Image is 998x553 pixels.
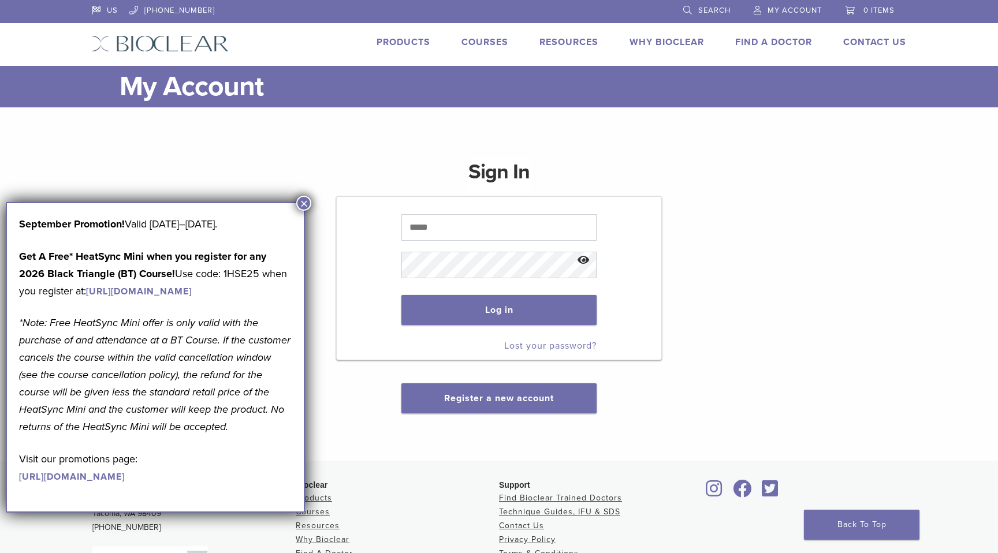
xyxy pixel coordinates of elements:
a: Resources [296,521,340,530]
a: Find Bioclear Trained Doctors [499,493,622,503]
span: Search [698,6,731,15]
a: Why Bioclear [630,36,704,48]
a: Find A Doctor [735,36,812,48]
span: Support [499,480,530,490]
a: Contact Us [499,521,544,530]
p: Valid [DATE]–[DATE]. [19,215,292,233]
a: Why Bioclear [296,535,349,544]
strong: Get A Free* HeatSync Mini when you register for any 2026 Black Triangle (BT) Course! [19,250,266,280]
a: Lost your password? [504,340,597,352]
a: [URL][DOMAIN_NAME] [19,471,125,483]
a: Contact Us [843,36,906,48]
button: Close [296,196,311,211]
a: Back To Top [804,510,919,540]
a: Technique Guides, IFU & SDS [499,507,620,517]
h1: Sign In [468,158,530,195]
p: Use code: 1HSE25 when you register at: [19,248,292,300]
button: Log in [401,295,596,325]
a: Bioclear [702,487,727,498]
a: Courses [296,507,330,517]
img: Bioclear [92,35,229,52]
a: Products [377,36,430,48]
h1: My Account [120,66,906,107]
b: September Promotion! [19,218,125,230]
a: Bioclear [758,487,782,498]
a: Register a new account [444,393,554,404]
p: Visit our promotions page: [19,450,292,485]
a: Resources [539,36,598,48]
button: Register a new account [401,383,597,413]
a: Bioclear [729,487,755,498]
button: Show password [571,246,596,275]
a: [URL][DOMAIN_NAME] [86,286,192,297]
a: Courses [461,36,508,48]
em: *Note: Free HeatSync Mini offer is only valid with the purchase of and attendance at a BT Course.... [19,316,291,433]
a: Privacy Policy [499,535,556,544]
span: My Account [768,6,822,15]
a: Products [296,493,332,503]
span: 0 items [863,6,895,15]
span: Bioclear [296,480,327,490]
